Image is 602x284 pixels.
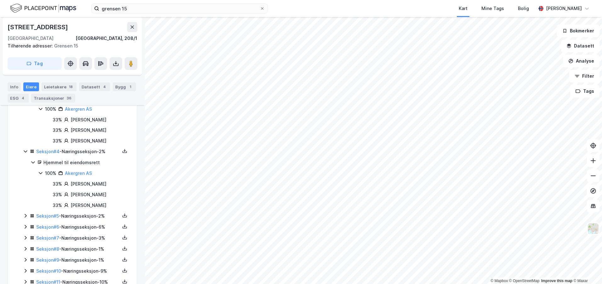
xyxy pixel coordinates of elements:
a: Akergren AS [65,170,92,176]
button: Analyse [563,55,599,67]
button: Tag [8,57,62,70]
button: Tags [570,85,599,97]
div: [PERSON_NAME] [71,126,106,134]
img: Z [587,223,599,235]
img: logo.f888ab2527a4732fd821a326f86c7f29.svg [10,3,76,14]
input: Søk på adresse, matrikkel, gårdeiere, leietakere eller personer [99,4,260,13]
div: - Næringsseksjon - 2% [36,212,120,220]
div: 33% [53,191,62,198]
div: 33% [53,116,62,124]
a: Akergren AS [65,106,92,112]
div: [PERSON_NAME] [71,116,106,124]
a: Seksjon#5 [36,213,59,219]
div: 1 [127,84,133,90]
div: Info [8,82,21,91]
div: - Næringsseksjon - 9% [36,267,120,275]
iframe: Chat Widget [571,254,602,284]
div: [PERSON_NAME] [546,5,582,12]
div: 33% [53,137,62,145]
div: - Næringsseksjon - 3% [36,234,120,242]
div: Mine Tags [481,5,504,12]
div: Transaksjoner [31,94,75,103]
div: Kart [459,5,468,12]
div: Eiere [23,82,39,91]
div: [PERSON_NAME] [71,202,106,209]
div: 33% [53,180,62,188]
div: - Næringsseksjon - 1% [36,256,120,264]
div: Bygg [113,82,136,91]
a: Seksjon#6 [36,224,59,230]
div: Bolig [518,5,529,12]
div: [PERSON_NAME] [71,191,106,198]
a: Seksjon#4 [36,149,60,154]
div: [GEOGRAPHIC_DATA] [8,35,54,42]
a: OpenStreetMap [509,279,540,283]
div: - Næringsseksjon - 1% [36,245,120,253]
button: Filter [569,70,599,82]
span: Tilhørende adresser: [8,43,54,48]
a: Seksjon#7 [36,235,59,241]
div: 4 [101,84,108,90]
div: Hjemmel til eiendomsrett [43,159,129,166]
button: Bokmerker [557,25,599,37]
div: 36 [65,95,73,101]
a: Improve this map [541,279,572,283]
div: 100% [45,170,56,177]
div: - Næringsseksjon - 6% [36,223,120,231]
button: Datasett [561,40,599,52]
div: 100% [45,105,56,113]
div: Datasett [79,82,110,91]
a: Seksjon#10 [36,268,61,274]
div: Leietakere [42,82,77,91]
div: [STREET_ADDRESS] [8,22,69,32]
div: ESG [8,94,29,103]
div: 4 [20,95,26,101]
div: 33% [53,126,62,134]
div: Grensen 15 [8,42,132,50]
div: [PERSON_NAME] [71,180,106,188]
a: Mapbox [491,279,508,283]
div: 18 [68,84,74,90]
div: 33% [53,202,62,209]
a: Seksjon#8 [36,246,59,252]
div: [GEOGRAPHIC_DATA], 208/1 [76,35,137,42]
div: - Næringsseksjon - 2% [36,148,120,155]
a: Seksjon#9 [36,257,59,263]
div: Kontrollprogram for chat [571,254,602,284]
div: [PERSON_NAME] [71,137,106,145]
